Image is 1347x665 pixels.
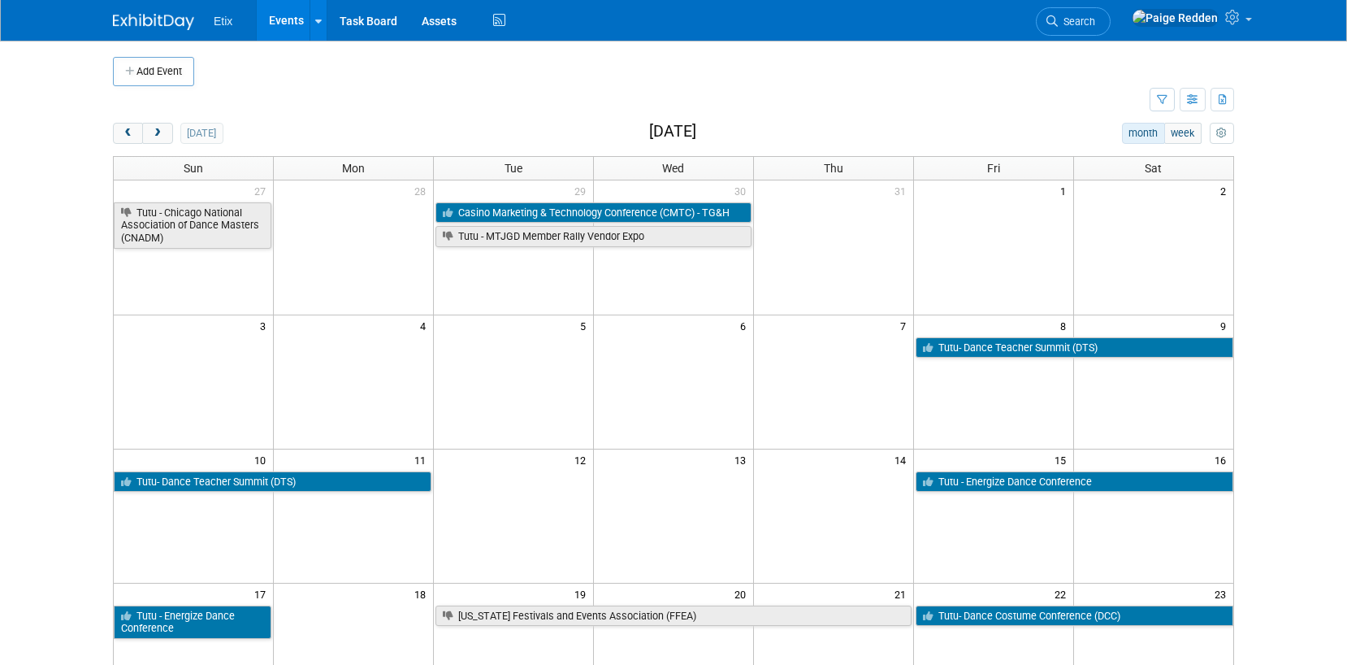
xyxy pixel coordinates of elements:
span: 8 [1059,315,1073,336]
span: Tue [505,162,522,175]
span: 14 [893,450,913,470]
span: 6 [738,315,753,336]
a: Tutu- Dance Teacher Summit (DTS) [114,472,431,493]
span: 30 [733,180,753,201]
button: prev [113,123,143,144]
span: 17 [253,584,273,604]
span: Mon [342,162,365,175]
a: Search [1036,7,1111,36]
button: Add Event [113,57,194,86]
span: 19 [573,584,593,604]
a: Casino Marketing & Technology Conference (CMTC) - TG&H [435,202,751,224]
button: next [142,123,172,144]
span: 3 [258,315,273,336]
h2: [DATE] [649,123,696,141]
span: 7 [899,315,913,336]
a: Tutu- Dance Costume Conference (DCC) [916,606,1233,627]
span: Sat [1145,162,1162,175]
span: 11 [413,450,433,470]
span: 31 [893,180,913,201]
span: 16 [1213,450,1233,470]
span: 21 [893,584,913,604]
span: Etix [214,15,232,28]
span: 9 [1219,315,1233,336]
span: Fri [987,162,1000,175]
img: ExhibitDay [113,14,194,30]
button: [DATE] [180,123,223,144]
a: Tutu- Dance Teacher Summit (DTS) [916,337,1233,359]
span: 5 [578,315,593,336]
span: 28 [413,180,433,201]
span: 22 [1053,584,1073,604]
a: Tutu - Chicago National Association of Dance Masters (CNADM) [114,202,271,249]
span: 27 [253,180,273,201]
span: Wed [662,162,684,175]
span: 12 [573,450,593,470]
span: 13 [733,450,753,470]
span: 1 [1059,180,1073,201]
a: Tutu - MTJGD Member Rally Vendor Expo [435,226,751,247]
span: 20 [733,584,753,604]
span: 10 [253,450,273,470]
span: 23 [1213,584,1233,604]
a: Tutu - Energize Dance Conference [114,606,271,639]
span: 18 [413,584,433,604]
span: 2 [1219,180,1233,201]
button: myCustomButton [1210,123,1234,144]
span: Sun [184,162,203,175]
span: 4 [418,315,433,336]
a: Tutu - Energize Dance Conference [916,472,1233,493]
button: month [1122,123,1165,144]
span: Thu [824,162,843,175]
span: 29 [573,180,593,201]
span: Search [1058,15,1095,28]
span: 15 [1053,450,1073,470]
i: Personalize Calendar [1216,128,1227,139]
img: Paige Redden [1132,9,1219,27]
button: week [1164,123,1202,144]
a: [US_STATE] Festivals and Events Association (FFEA) [435,606,912,627]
